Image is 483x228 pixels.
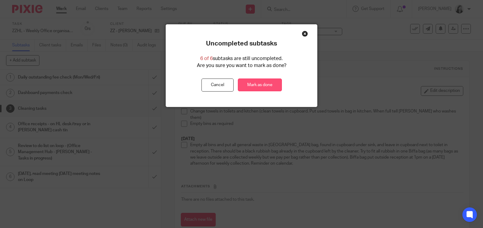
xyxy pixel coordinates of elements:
[201,79,234,92] button: Cancel
[197,62,286,69] p: Are you sure you want to mark as done?
[200,55,283,62] p: subtasks are still uncompleted.
[206,40,277,48] p: Uncompleted subtasks
[302,31,308,37] div: Close this dialog window
[238,79,282,92] a: Mark as done
[200,56,213,61] span: 6 of 6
